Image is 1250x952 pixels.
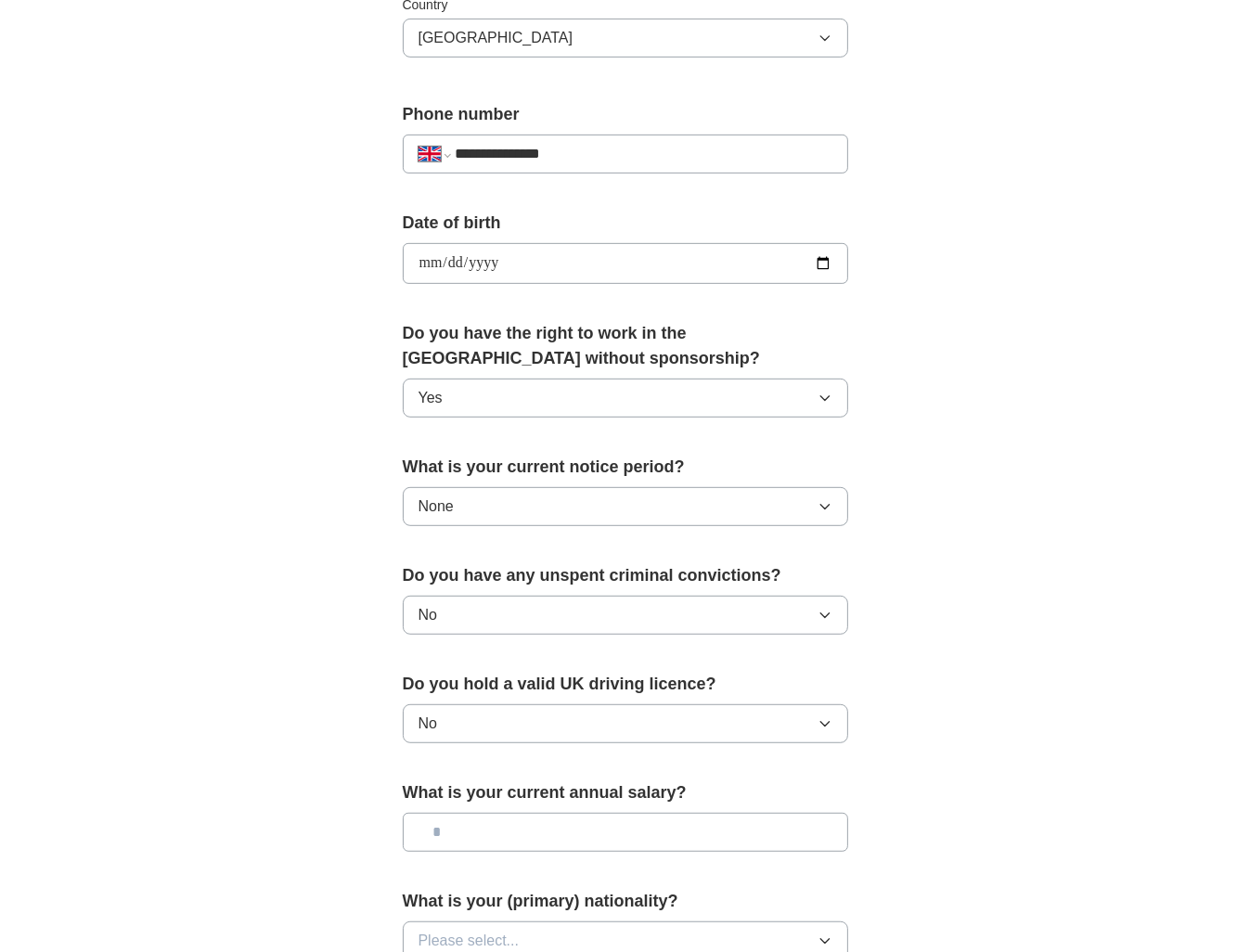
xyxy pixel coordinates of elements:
label: Date of birth [403,211,848,236]
span: [GEOGRAPHIC_DATA] [419,27,573,49]
span: Please select... [419,930,520,952]
button: No [403,704,848,743]
button: [GEOGRAPHIC_DATA] [403,19,848,58]
label: Do you have the right to work in the [GEOGRAPHIC_DATA] without sponsorship? [403,321,848,371]
span: No [419,604,437,626]
button: No [403,596,848,635]
span: No [419,713,437,735]
span: Yes [419,387,443,409]
label: Phone number [403,102,848,127]
button: Yes [403,379,848,418]
label: Do you have any unspent criminal convictions? [403,563,848,588]
label: What is your current notice period? [403,455,848,480]
label: Do you hold a valid UK driving licence? [403,672,848,697]
label: What is your (primary) nationality? [403,889,848,914]
button: None [403,487,848,526]
span: None [419,495,454,518]
label: What is your current annual salary? [403,780,848,805]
